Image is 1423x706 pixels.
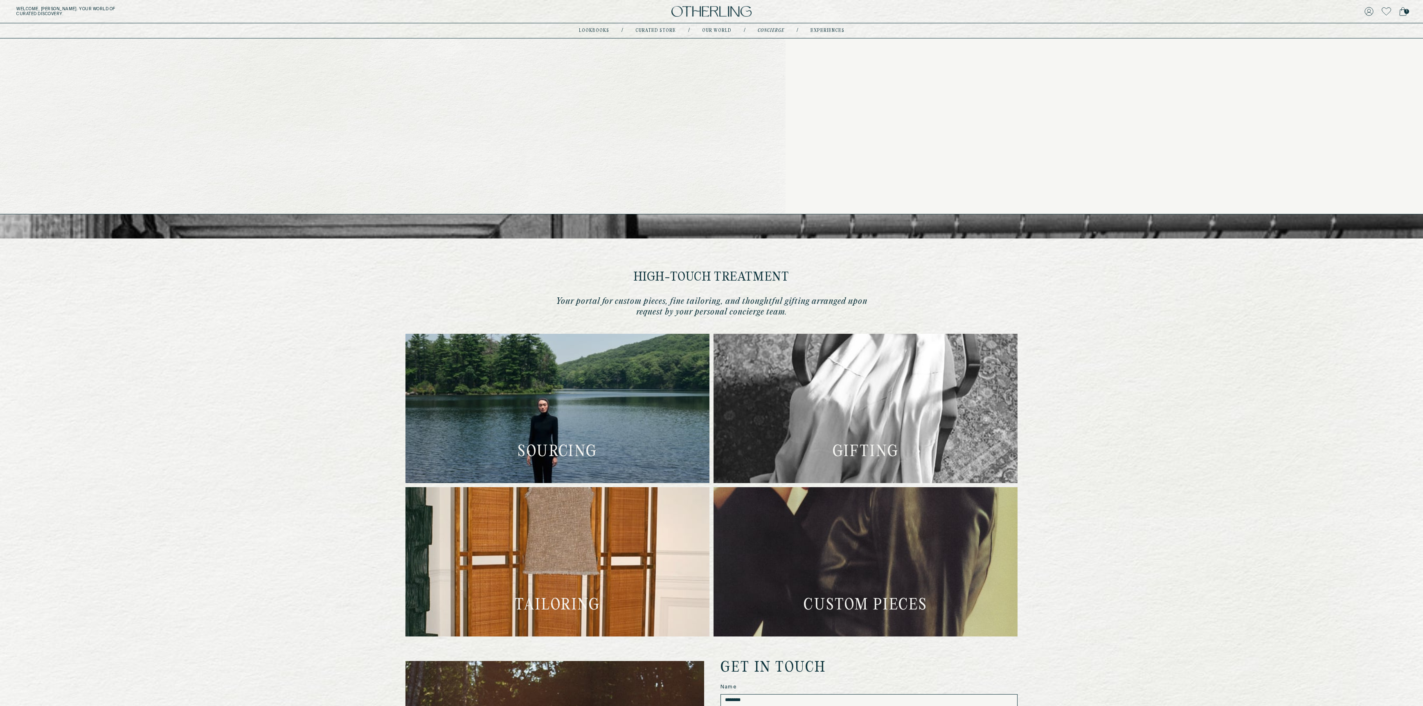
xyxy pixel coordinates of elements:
[758,29,784,33] a: concierge
[721,684,1018,691] label: Name
[552,271,871,284] h2: high-touch treatment
[621,27,623,34] div: /
[635,29,676,33] a: Curated store
[811,29,844,33] a: experiences
[744,27,745,34] div: /
[552,296,871,317] p: Your portal for custom pieces, fine tailoring, and thoughtful gifting arranged upon request by yo...
[579,29,609,33] a: lookbooks
[721,661,826,675] h5: get in touch
[702,29,732,33] a: Our world
[1399,6,1407,17] a: 1
[797,27,798,34] div: /
[688,27,690,34] div: /
[1404,9,1409,14] span: 1
[16,7,433,16] h5: Welcome, [PERSON_NAME] . Your world of curated discovery.
[671,6,752,17] img: logo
